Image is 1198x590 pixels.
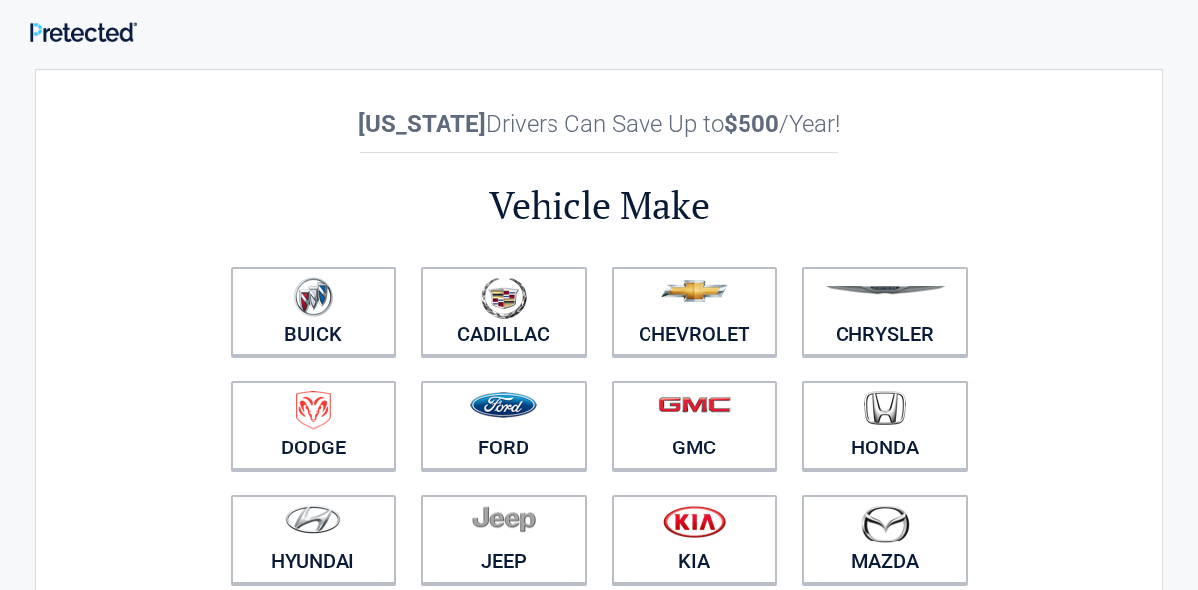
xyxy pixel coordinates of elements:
[864,391,906,426] img: honda
[481,277,527,319] img: cadillac
[612,381,778,470] a: GMC
[294,277,333,317] img: buick
[802,495,968,584] a: Mazda
[218,110,980,138] h2: Drivers Can Save Up to /Year
[470,392,537,418] img: ford
[860,505,910,543] img: mazda
[231,267,397,356] a: Buick
[472,505,536,533] img: jeep
[825,286,946,295] img: chrysler
[661,280,728,302] img: chevrolet
[663,505,726,538] img: kia
[658,396,731,413] img: gmc
[612,495,778,584] a: Kia
[421,381,587,470] a: Ford
[30,22,137,42] img: Main Logo
[802,267,968,356] a: Chrysler
[358,110,486,138] b: [US_STATE]
[421,495,587,584] a: Jeep
[285,505,341,534] img: hyundai
[612,267,778,356] a: Chevrolet
[218,180,980,231] h2: Vehicle Make
[802,381,968,470] a: Honda
[231,381,397,470] a: Dodge
[421,267,587,356] a: Cadillac
[724,110,779,138] b: $500
[231,495,397,584] a: Hyundai
[296,391,331,430] img: dodge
